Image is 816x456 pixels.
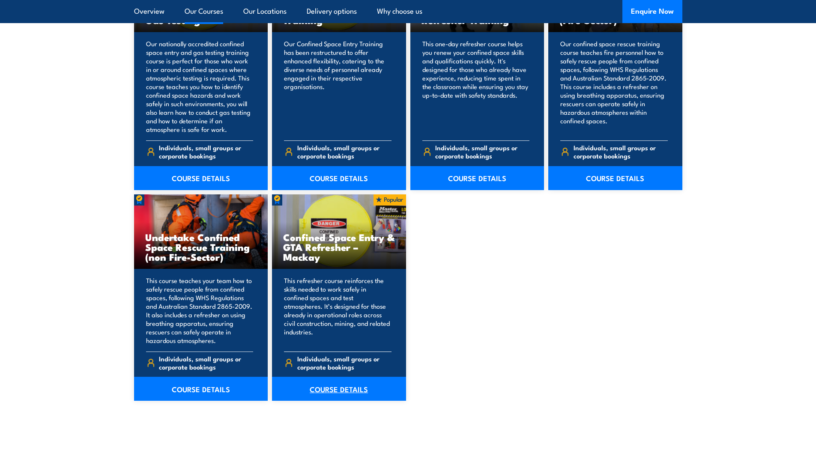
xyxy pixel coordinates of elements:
a: COURSE DETAILS [410,166,544,190]
span: Individuals, small groups or corporate bookings [297,143,392,160]
a: COURSE DETAILS [272,166,406,190]
p: This refresher course reinforces the skills needed to work safely in confined spaces and test atm... [284,276,392,345]
a: COURSE DETAILS [548,166,682,190]
a: COURSE DETAILS [134,166,268,190]
p: This course teaches your team how to safely rescue people from confined spaces, following WHS Reg... [146,276,254,345]
h3: Undertake Confined Space Rescue Training (non Fire-Sector) [145,232,257,262]
h3: Confined Space with Gas Testing [145,5,257,25]
h3: Confined Space Entry Refresher Training [421,5,533,25]
span: Individuals, small groups or corporate bookings [159,355,253,371]
a: COURSE DETAILS [272,377,406,401]
a: COURSE DETAILS [134,377,268,401]
span: Individuals, small groups or corporate bookings [297,355,392,371]
h3: Confined Space Entry & GTA Refresher – Mackay [283,232,395,262]
span: Individuals, small groups or corporate bookings [574,143,668,160]
p: Our nationally accredited confined space entry and gas testing training course is perfect for tho... [146,39,254,134]
p: Our confined space rescue training course teaches fire personnel how to safely rescue people from... [560,39,668,134]
p: This one-day refresher course helps you renew your confined space skills and qualifications quick... [422,39,530,134]
span: Individuals, small groups or corporate bookings [435,143,529,160]
span: Individuals, small groups or corporate bookings [159,143,253,160]
p: Our Confined Space Entry Training has been restructured to offer enhanced flexibility, catering t... [284,39,392,134]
